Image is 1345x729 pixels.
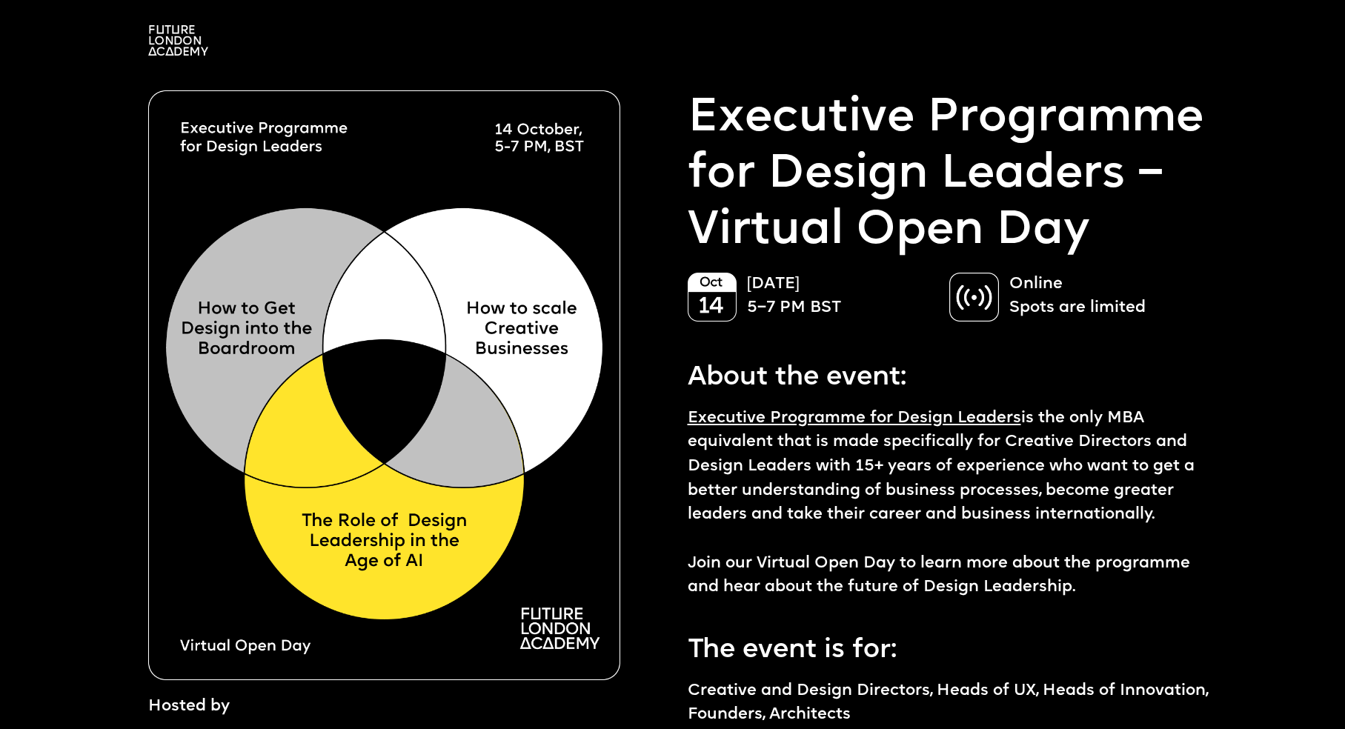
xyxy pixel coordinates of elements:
p: The event is for: [688,622,1212,670]
p: Online Spots are limited [1009,273,1197,321]
p: Creative and Design Directors, Heads of UX, Heads of Innovation, Founders, Architects [688,679,1212,728]
img: A logo saying in 3 lines: Future London Academy [148,25,208,56]
a: Executive Programme for Design Leaders [688,410,1021,426]
p: Executive Programme for Design Leaders – Virtual Open Day [688,90,1212,260]
p: is the only MBA equivalent that is made specifically for Creative Directors and Design Leaders wi... [688,407,1212,600]
p: Hosted by [148,695,230,719]
p: About the event: [688,350,1212,398]
p: [DATE] 5–7 PM BST [747,273,934,321]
